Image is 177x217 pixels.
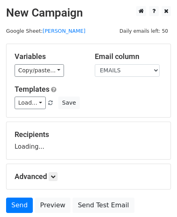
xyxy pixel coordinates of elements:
[6,198,33,213] a: Send
[15,172,162,181] h5: Advanced
[35,198,70,213] a: Preview
[95,52,163,61] h5: Email column
[15,85,49,93] a: Templates
[6,28,85,34] small: Google Sheet:
[6,6,171,20] h2: New Campaign
[15,130,162,151] div: Loading...
[15,97,46,109] a: Load...
[15,52,83,61] h5: Variables
[73,198,134,213] a: Send Test Email
[15,64,64,77] a: Copy/paste...
[15,130,162,139] h5: Recipients
[43,28,85,34] a: [PERSON_NAME]
[58,97,79,109] button: Save
[117,28,171,34] a: Daily emails left: 50
[117,27,171,36] span: Daily emails left: 50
